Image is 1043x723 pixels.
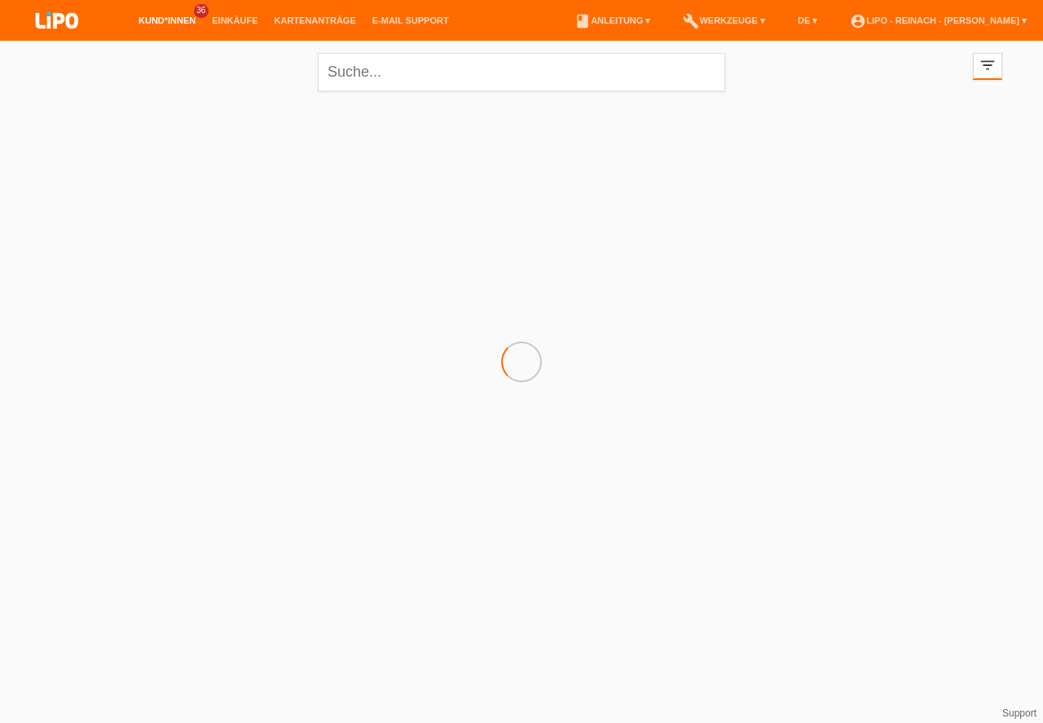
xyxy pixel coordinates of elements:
[979,56,997,74] i: filter_list
[683,13,699,29] i: build
[318,53,725,91] input: Suche...
[850,13,866,29] i: account_circle
[566,15,658,25] a: bookAnleitung ▾
[130,15,204,25] a: Kund*innen
[842,15,1035,25] a: account_circleLIPO - Reinach - [PERSON_NAME] ▾
[790,15,825,25] a: DE ▾
[266,15,364,25] a: Kartenanträge
[675,15,773,25] a: buildWerkzeuge ▾
[364,15,457,25] a: E-Mail Support
[16,33,98,46] a: LIPO pay
[574,13,591,29] i: book
[194,4,209,18] span: 36
[204,15,266,25] a: Einkäufe
[1002,708,1036,719] a: Support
